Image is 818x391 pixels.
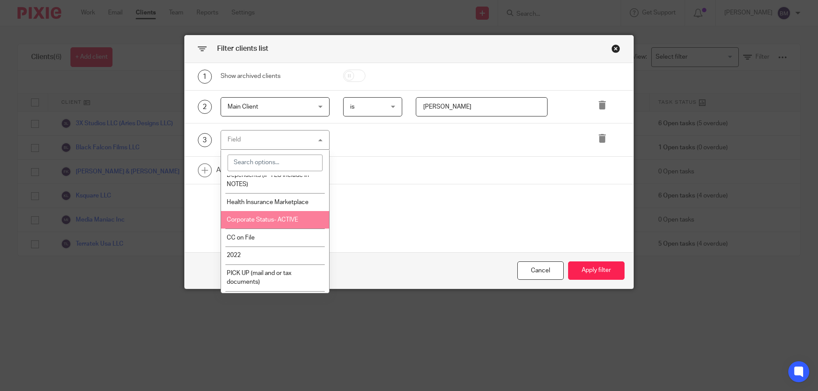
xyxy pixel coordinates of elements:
span: Main Client [228,104,258,110]
div: 1 [198,70,212,84]
span: 2022 [227,252,241,258]
div: Close this dialog window [611,44,620,53]
div: Show archived clients [221,72,330,81]
span: Corporate Status- ACTIVE [227,217,298,223]
span: CC on File [227,235,255,241]
span: Health Insurance Marketplace [227,199,309,205]
div: Field [228,137,241,143]
div: 2 [198,100,212,114]
span: Dependents (IF YES include in NOTES) [227,172,309,187]
input: Search options... [228,155,323,171]
input: text [416,97,548,117]
div: 3 [198,133,212,147]
span: Filter clients list [217,45,268,52]
span: is [350,104,355,110]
